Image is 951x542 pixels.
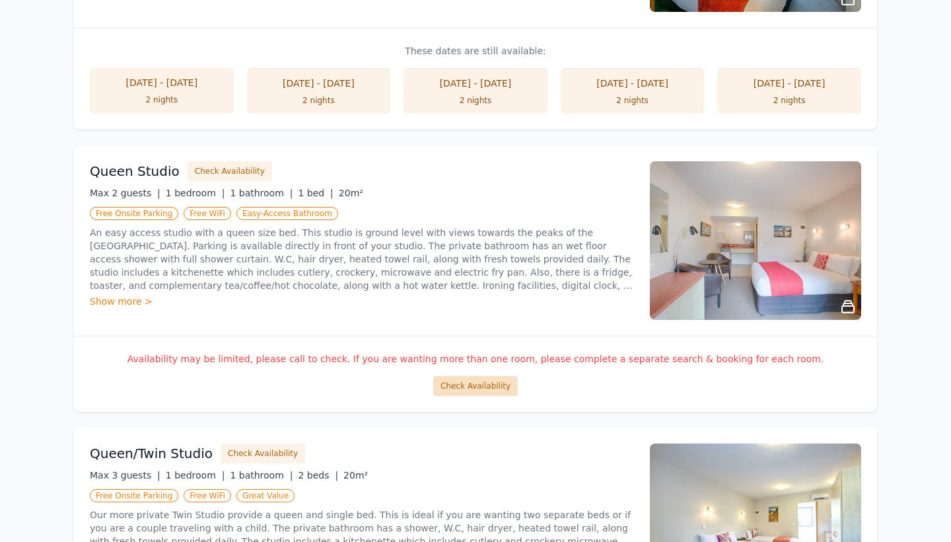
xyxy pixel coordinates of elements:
[260,95,378,106] div: 2 nights
[433,376,518,396] button: Check Availability
[166,470,225,481] span: 1 bedroom |
[184,489,231,502] span: Free WiFi
[90,44,861,58] p: These dates are still available:
[230,470,293,481] span: 1 bathroom |
[221,444,305,463] button: Check Availability
[90,444,213,463] h3: Queen/Twin Studio
[103,76,221,89] div: [DATE] - [DATE]
[90,489,178,502] span: Free Onsite Parking
[417,77,534,90] div: [DATE] - [DATE]
[90,188,160,198] span: Max 2 guests |
[298,470,338,481] span: 2 beds |
[90,295,634,308] div: Show more >
[260,77,378,90] div: [DATE] - [DATE]
[90,226,634,292] p: An easy access studio with a queen size bed. This studio is ground level with views towards the p...
[90,162,180,180] h3: Queen Studio
[90,207,178,220] span: Free Onsite Parking
[230,188,293,198] span: 1 bathroom |
[343,470,368,481] span: 20m²
[339,188,363,198] span: 20m²
[236,489,295,502] span: Great Value
[298,188,333,198] span: 1 bed |
[730,95,848,106] div: 2 nights
[90,470,160,481] span: Max 3 guests |
[90,352,861,366] p: Availability may be limited, please call to check. If you are wanting more than one room, please ...
[236,207,338,220] span: Easy-Access Bathroom
[103,95,221,105] div: 2 nights
[166,188,225,198] span: 1 bedroom |
[188,161,272,181] button: Check Availability
[574,95,691,106] div: 2 nights
[184,207,231,220] span: Free WiFi
[574,77,691,90] div: [DATE] - [DATE]
[417,95,534,106] div: 2 nights
[730,77,848,90] div: [DATE] - [DATE]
